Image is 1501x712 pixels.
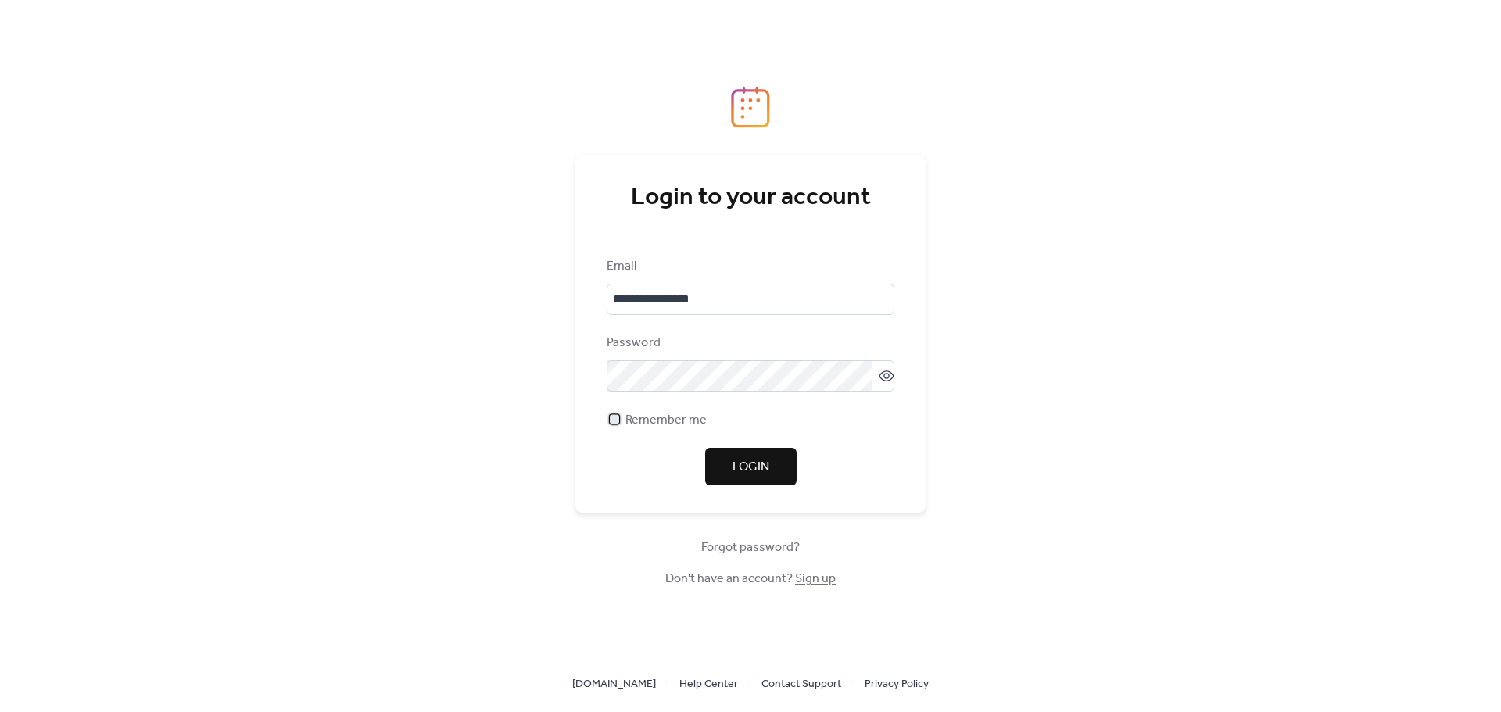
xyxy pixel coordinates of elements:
img: logo [731,86,770,128]
span: Contact Support [761,675,841,694]
span: Remember me [625,411,707,430]
div: Email [607,257,891,276]
span: Don't have an account? [665,570,836,589]
a: Help Center [679,674,738,693]
a: Privacy Policy [865,674,929,693]
span: [DOMAIN_NAME] [572,675,656,694]
div: Login to your account [607,182,894,213]
span: Login [733,458,769,477]
span: Forgot password? [701,538,800,557]
span: Help Center [679,675,738,694]
a: Forgot password? [701,543,800,552]
span: Privacy Policy [865,675,929,694]
a: Contact Support [761,674,841,693]
a: Sign up [795,567,836,591]
a: [DOMAIN_NAME] [572,674,656,693]
div: Password [607,334,891,352]
button: Login [705,448,797,485]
